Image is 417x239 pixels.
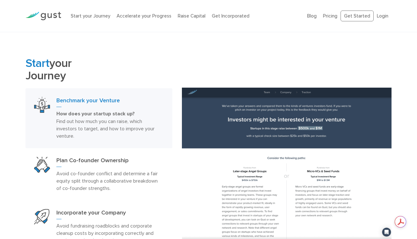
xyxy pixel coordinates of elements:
img: Plan Co Founder Ownership [34,157,50,173]
a: Raise Capital [178,13,205,19]
img: Gust Logo [25,12,61,20]
a: Pricing [323,13,337,19]
img: Start Your Company [34,209,49,224]
h3: Benchmark your Venture [56,97,164,107]
a: Get Incorporated [212,13,249,19]
h3: Incorporate your Company [56,209,164,219]
a: Get Started [341,11,374,22]
h2: your Journey [25,57,172,82]
h3: Plan Co-founder Ownership [56,157,164,167]
span: Start [25,56,49,70]
a: Benchmark Your VentureBenchmark your VentureHow does your startup stack up? Find out how much you... [25,88,172,148]
a: Start your Journey [71,13,110,19]
a: Plan Co Founder OwnershipPlan Co-founder OwnershipAvoid co-founder conflict and determine a fair ... [25,148,172,200]
a: Accelerate your Progress [117,13,171,19]
span: Find out how much you can raise, which investors to target, and how to improve your venture. [56,118,155,139]
strong: How does your startup stack up? [56,111,135,117]
a: Login [377,13,388,19]
img: Benchmark Your Venture [34,97,50,113]
a: Blog [307,13,317,19]
p: Avoid co-founder conflict and determine a fair equity split through a collaborative breakdown of ... [56,170,164,192]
